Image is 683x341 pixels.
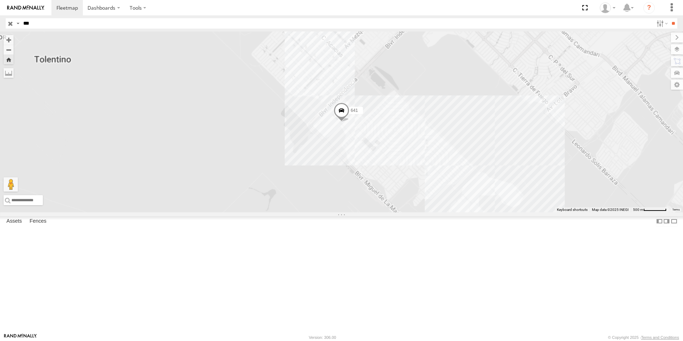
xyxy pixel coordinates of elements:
[4,45,14,55] button: Zoom out
[4,35,14,45] button: Zoom in
[3,216,25,226] label: Assets
[4,55,14,64] button: Zoom Home
[15,18,21,29] label: Search Query
[4,68,14,78] label: Measure
[351,108,358,113] span: 641
[557,207,588,212] button: Keyboard shortcuts
[656,216,663,227] label: Dock Summary Table to the Left
[670,216,678,227] label: Hide Summary Table
[671,80,683,90] label: Map Settings
[643,2,655,14] i: ?
[654,18,669,29] label: Search Filter Options
[26,216,50,226] label: Fences
[641,335,679,340] a: Terms and Conditions
[309,335,336,340] div: Version: 306.00
[4,177,18,192] button: Drag Pegman onto the map to open Street View
[672,208,680,211] a: Terms
[633,208,643,212] span: 500 m
[7,5,44,10] img: rand-logo.svg
[597,3,618,13] div: rob jurad
[608,335,679,340] div: © Copyright 2025 -
[4,334,37,341] a: Visit our Website
[663,216,670,227] label: Dock Summary Table to the Right
[592,208,629,212] span: Map data ©2025 INEGI
[631,207,669,212] button: Map Scale: 500 m per 61 pixels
